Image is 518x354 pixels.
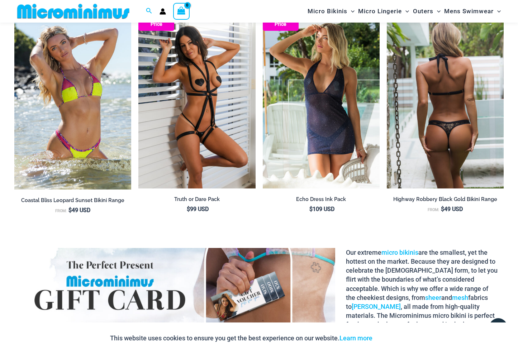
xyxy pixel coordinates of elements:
[309,206,334,212] bdi: 109 USD
[68,207,72,214] span: $
[14,197,131,206] a: Coastal Bliss Leopard Sunset Bikini Range
[14,197,131,204] h2: Coastal Bliss Leopard Sunset Bikini Range
[381,249,418,256] a: micro bikinis
[263,196,380,203] h2: Echo Dress Ink Pack
[387,196,504,205] a: Highway Robbery Black Gold Bikini Range
[428,207,439,212] span: From:
[356,2,411,20] a: Micro LingerieMenu ToggleMenu Toggle
[346,248,498,338] p: Our extreme are the smallest, yet the hottest on the market. Because they are designed to celebra...
[413,2,433,20] span: Outers
[444,2,494,20] span: Mens Swimwear
[187,206,190,212] span: $
[411,2,442,20] a: OutersMenu ToggleMenu Toggle
[138,196,255,205] a: Truth or Dare Pack
[352,303,401,310] a: [PERSON_NAME]
[378,330,408,347] button: Accept
[263,196,380,205] a: Echo Dress Ink Pack
[68,207,90,214] bdi: 49 USD
[358,2,402,20] span: Micro Lingerie
[110,333,372,344] p: This website uses cookies to ensure you get the best experience on our website.
[402,2,409,20] span: Menu Toggle
[442,2,503,20] a: Mens SwimwearMenu ToggleMenu Toggle
[452,294,468,301] a: mesh
[146,7,152,16] a: Search icon link
[387,13,504,188] img: Highway Robbery Black Gold 359 Clip Top 439 Clip Bottom 03
[306,2,356,20] a: Micro BikinisMenu ToggleMenu Toggle
[425,294,441,301] a: sheer
[160,8,166,15] a: Account icon link
[339,334,372,342] a: Learn more
[138,17,174,27] b: Special Pack Price
[55,209,67,213] span: From:
[138,13,255,188] img: Truth or Dare Black 1905 Bodysuit 611 Micro 07
[263,13,380,188] img: Echo Ink 5671 Dress 682 Thong 07
[308,2,347,20] span: Micro Bikinis
[263,13,380,188] a: Echo Ink 5671 Dress 682 Thong 07 Echo Ink 5671 Dress 682 Thong 08Echo Ink 5671 Dress 682 Thong 08
[14,3,132,19] img: MM SHOP LOGO FLAT
[173,3,190,19] a: View Shopping Cart, empty
[494,2,501,20] span: Menu Toggle
[433,2,441,20] span: Menu Toggle
[187,206,209,212] bdi: 99 USD
[14,13,131,190] img: Coastal Bliss Leopard Sunset 3171 Tri Top 4371 Thong Bikini 06
[309,206,313,212] span: $
[347,2,355,20] span: Menu Toggle
[441,206,463,212] bdi: 49 USD
[263,17,299,27] b: Special Pack Price
[20,248,335,323] img: Gift Card Banner 1680
[14,13,131,190] a: Coastal Bliss Leopard Sunset 3171 Tri Top 4371 Thong Bikini 06Coastal Bliss Leopard Sunset 3171 T...
[138,196,255,203] h2: Truth or Dare Pack
[138,13,255,188] a: Truth or Dare Black 1905 Bodysuit 611 Micro 07 Truth or Dare Black 1905 Bodysuit 611 Micro 06Trut...
[387,196,504,203] h2: Highway Robbery Black Gold Bikini Range
[441,206,444,212] span: $
[387,13,504,188] a: Highway Robbery Black Gold 359 Clip Top 439 Clip Bottom 01v2Highway Robbery Black Gold 359 Clip T...
[305,1,504,21] nav: Site Navigation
